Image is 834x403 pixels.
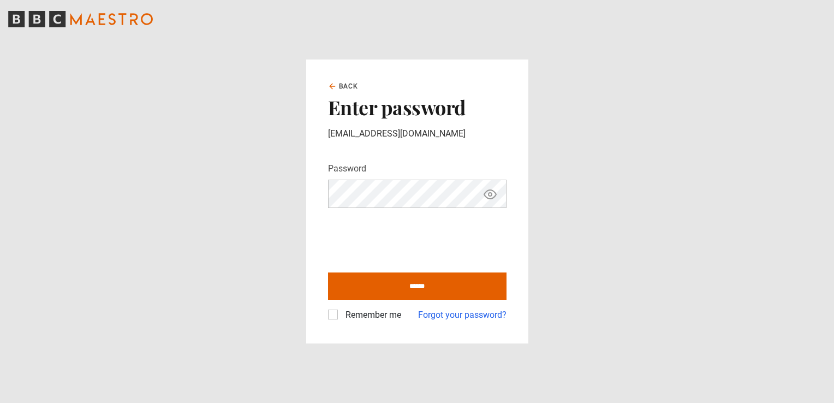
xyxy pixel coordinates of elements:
button: Show password [481,185,499,204]
a: Back [328,81,359,91]
a: Forgot your password? [418,309,507,322]
svg: BBC Maestro [8,11,153,27]
span: Back [339,81,359,91]
label: Password [328,162,366,175]
iframe: reCAPTCHA [328,217,494,259]
p: [EMAIL_ADDRESS][DOMAIN_NAME] [328,127,507,140]
label: Remember me [341,309,401,322]
h2: Enter password [328,96,507,118]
